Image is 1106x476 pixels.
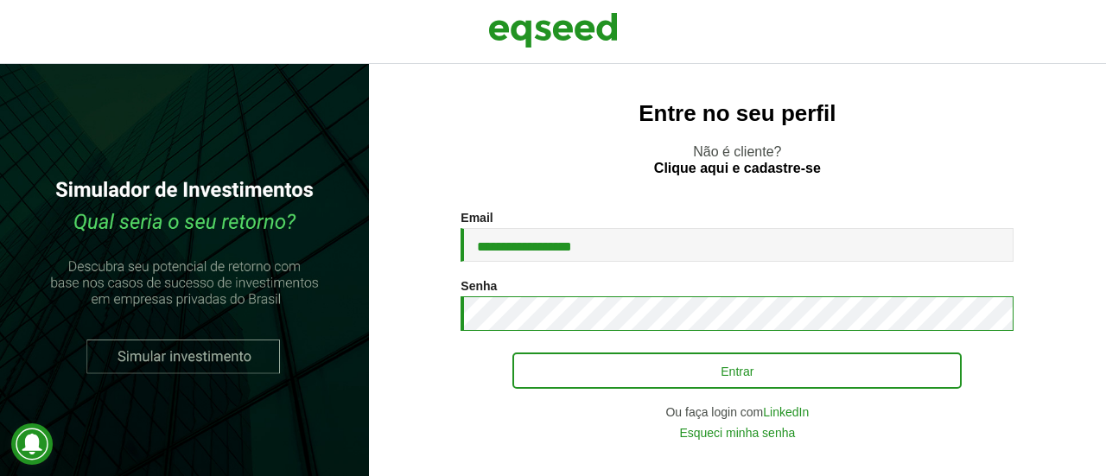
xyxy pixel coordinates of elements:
[404,101,1071,126] h2: Entre no seu perfil
[512,352,962,389] button: Entrar
[404,143,1071,176] p: Não é cliente?
[654,162,821,175] a: Clique aqui e cadastre-se
[679,427,795,439] a: Esqueci minha senha
[461,212,493,224] label: Email
[488,9,618,52] img: EqSeed Logo
[461,280,497,292] label: Senha
[461,406,1014,418] div: Ou faça login com
[763,406,809,418] a: LinkedIn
